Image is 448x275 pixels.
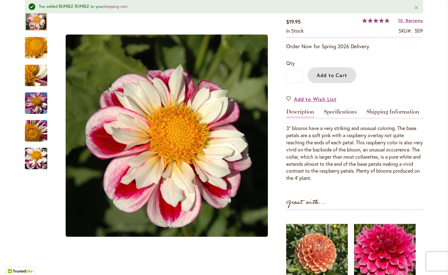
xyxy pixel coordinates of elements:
[362,18,390,23] div: 99%
[286,60,295,66] span: Qty
[54,3,280,268] div: BUMBLE RUMBLEBUMBLE RUMBLEBUMBLE RUMBLE
[286,27,304,35] div: Availability
[415,27,423,35] div: 509
[294,96,337,103] span: Add to Wish List
[286,109,314,118] a: Description
[286,109,423,182] div: Detailed Product Info
[398,17,423,23] a: 10 Reviews
[286,125,423,182] div: 3" blooms have a very striking and unusual coloring. The base petals are a soft pink with a raspb...
[286,43,423,50] p: Order Now for Spring 2026 Delivery
[366,109,419,118] a: Shipping Information
[14,86,58,120] img: BUMBLE RUMBLE
[103,4,127,9] a: shopping cart
[14,142,58,175] img: BUMBLE RUMBLE
[39,4,404,10] div: You added BUMBLE RUMBLE to your .
[286,27,304,34] span: In stock
[54,3,309,268] div: Product Images
[286,96,337,103] a: Add to Wish List
[5,253,22,270] iframe: Launch Accessibility Center
[317,72,348,78] span: Add to Cart
[14,31,58,65] img: BUMBLE RUMBLE
[54,3,280,268] div: BUMBLE RUMBLE
[308,67,356,83] button: Add to Cart
[14,114,58,148] img: BUMBLE RUMBLE
[399,27,412,34] strong: SKU
[25,86,54,114] div: BUMBLE RUMBLE
[25,114,54,142] div: BUMBLE RUMBLE
[25,142,47,169] div: BUMBLE RUMBLE
[25,58,54,86] div: BUMBLE RUMBLE
[286,197,326,207] strong: Great with...
[324,109,357,118] a: Specifications
[14,59,58,92] img: BUMBLE RUMBLE
[66,35,268,237] img: BUMBLE RUMBLE
[25,31,54,58] div: BUMBLE RUMBLE
[286,18,301,25] span: $19.95
[398,17,403,23] span: 10
[406,17,423,23] span: Reviews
